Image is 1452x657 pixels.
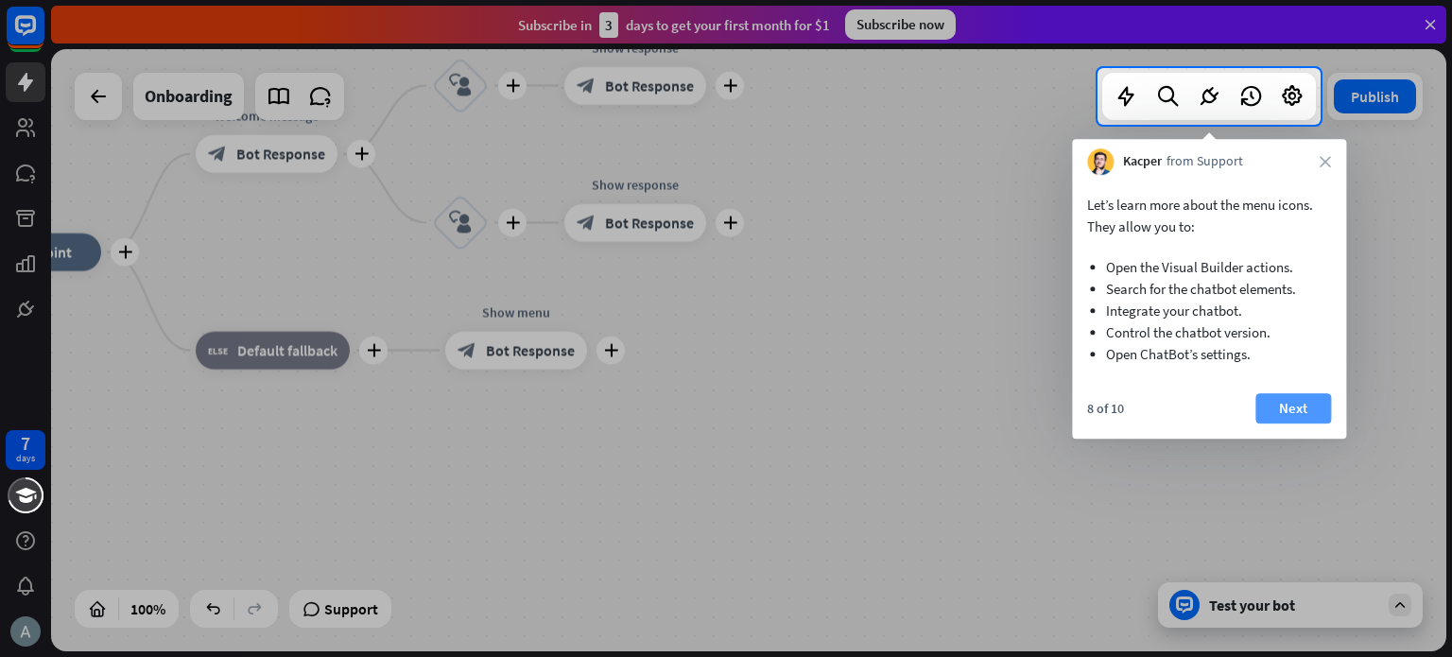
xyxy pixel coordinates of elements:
[1167,152,1243,171] span: from Support
[1123,152,1162,171] span: Kacper
[1255,393,1331,424] button: Next
[1106,300,1312,321] li: Integrate your chatbot.
[1320,156,1331,167] i: close
[1106,278,1312,300] li: Search for the chatbot elements.
[1106,256,1312,278] li: Open the Visual Builder actions.
[1106,321,1312,343] li: Control the chatbot version.
[15,8,72,64] button: Open LiveChat chat widget
[1106,343,1312,365] li: Open ChatBot’s settings.
[1087,194,1331,237] p: Let’s learn more about the menu icons. They allow you to:
[1087,400,1124,417] div: 8 of 10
